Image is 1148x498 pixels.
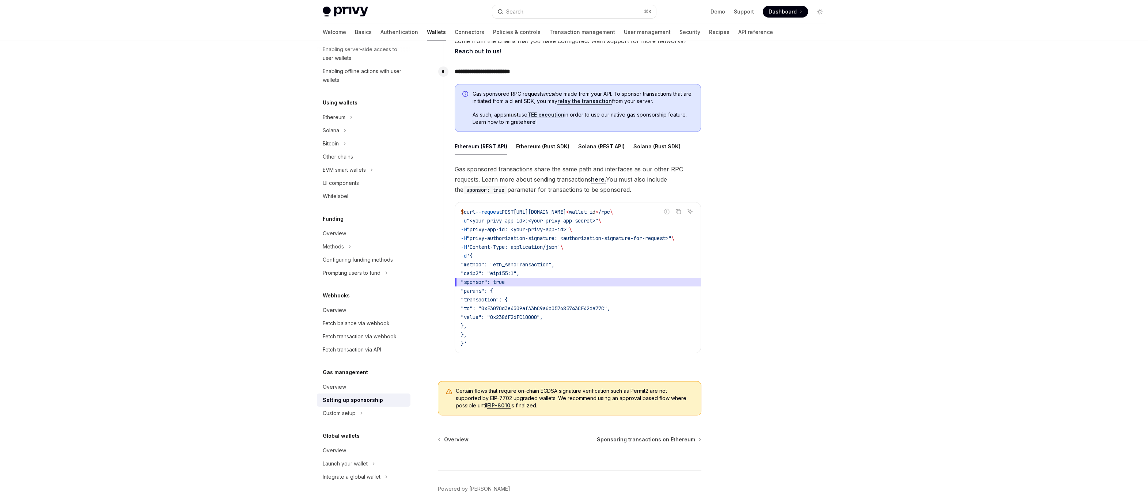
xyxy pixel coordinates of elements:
span: > [595,209,598,215]
span: Certain flows that require on-chain ECDSA signature verification such as Permit2 are not supporte... [456,387,694,409]
span: \ [560,244,563,250]
div: Fetch transaction via API [323,345,381,354]
span: < [566,209,569,215]
span: -H [461,226,467,233]
a: Recipes [709,23,730,41]
div: Ethereum (REST API) [455,138,507,155]
span: "sponsor": true [461,279,505,285]
span: /rpc [598,209,610,215]
div: Configuring funding methods [323,255,393,264]
div: Enabling offline actions with user wallets [323,67,406,84]
a: Fetch balance via webhook [317,317,410,330]
div: Setting up sponsorship [323,396,383,404]
a: here. [591,176,606,183]
span: Gas sponsored RPC requests be made from your API. To sponsor transactions that are initiated from... [473,90,693,105]
span: -d [461,252,467,259]
span: wallet_i [569,209,592,215]
span: Overview [444,436,469,443]
img: light logo [323,7,368,17]
a: Enabling offline actions with user wallets [317,65,410,87]
span: \ [610,209,613,215]
a: Transaction management [549,23,615,41]
button: Open search [492,5,656,18]
span: curl [464,209,476,215]
div: Ethereum (Rust SDK) [516,138,569,155]
div: Search... [506,7,527,16]
a: Welcome [323,23,346,41]
span: \ [598,217,601,224]
a: Authentication [380,23,418,41]
span: "method": "eth_sendTransaction", [461,261,554,268]
a: Overview [317,380,410,394]
a: Other chains [317,150,410,163]
span: "to": "0xE3070d3e4309afA3bC9a6b057685743CF42da77C", [461,305,610,312]
span: }, [461,323,467,329]
span: $ [461,209,464,215]
div: Solana [323,126,339,135]
a: Whitelabel [317,190,410,203]
span: Gas sponsored transactions share the same path and interfaces as our other RPC requests. Learn mo... [455,164,701,195]
span: "params": { [461,288,493,294]
div: Bitcoin [323,139,339,148]
a: Setting up sponsorship [317,394,410,407]
a: UI components [317,176,410,190]
button: Toggle Launch your wallet section [317,457,410,470]
span: }' [461,340,467,347]
a: Reach out to us! [455,47,501,55]
a: Wallets [427,23,446,41]
div: Overview [323,229,346,238]
a: Powered by [PERSON_NAME] [438,485,510,493]
a: Fetch transaction via API [317,343,410,356]
button: Toggle EVM smart wallets section [317,163,410,176]
button: Toggle Integrate a global wallet section [317,470,410,483]
span: 'Content-Type: application/json' [467,244,560,250]
a: Overview [317,444,410,457]
span: d [592,209,595,215]
div: Methods [323,242,344,251]
div: Prompting users to fund [323,269,380,277]
a: Overview [439,436,469,443]
em: must [544,91,556,97]
div: Solana (Rust SDK) [633,138,681,155]
span: --request [476,209,502,215]
span: -H [461,244,467,250]
span: [URL][DOMAIN_NAME] [514,209,566,215]
div: Enabling server-side access to user wallets [323,45,406,62]
div: Ethereum [323,113,345,122]
code: sponsor: true [463,186,507,194]
div: Overview [323,446,346,455]
span: "transaction": { [461,296,508,303]
span: -H [461,235,467,242]
div: Fetch balance via webhook [323,319,390,328]
h5: Webhooks [323,291,350,300]
a: here [523,119,535,125]
div: Overview [323,383,346,391]
a: Overview [317,227,410,240]
div: Solana (REST API) [578,138,625,155]
a: EIP-8010 [487,402,511,409]
button: Toggle Prompting users to fund section [317,266,410,280]
a: Security [679,23,700,41]
button: Copy the contents from the code block [674,207,683,216]
span: }, [461,331,467,338]
span: "<your-privy-app-id>:<your-privy-app-secret>" [467,217,598,224]
span: \ [569,226,572,233]
strong: must [506,111,519,118]
a: Enabling server-side access to user wallets [317,43,410,65]
span: "privy-app-id: <your-privy-app-id>" [467,226,569,233]
a: User management [624,23,671,41]
a: Overview [317,304,410,317]
button: Toggle Solana section [317,124,410,137]
a: relay the transaction [557,98,612,104]
span: POST [502,209,514,215]
span: -u [461,217,467,224]
a: Support [734,8,754,15]
h5: Using wallets [323,98,357,107]
button: Report incorrect code [662,207,671,216]
a: API reference [738,23,773,41]
a: Demo [711,8,725,15]
h5: Funding [323,214,344,223]
span: Dashboard [769,8,797,15]
button: Toggle Methods section [317,240,410,253]
div: Launch your wallet [323,459,368,468]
